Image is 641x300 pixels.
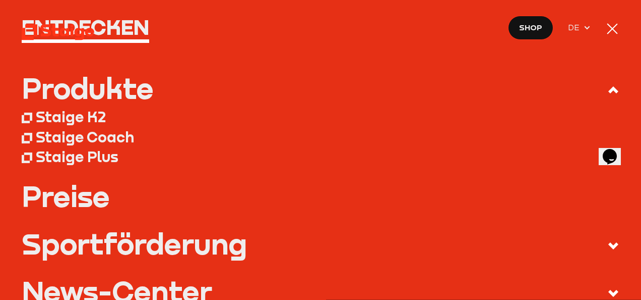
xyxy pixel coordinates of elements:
[22,107,620,127] a: Staige K2
[599,135,631,165] iframe: chat widget
[36,148,118,166] div: Staige Plus
[22,182,620,211] a: Preise
[22,74,154,103] div: Produkte
[22,147,620,167] a: Staige Plus
[568,21,583,34] span: DE
[36,108,106,126] div: Staige K2
[22,229,247,258] div: Sportförderung
[508,16,554,40] a: Shop
[519,21,542,34] span: Shop
[22,127,620,147] a: Staige Coach
[36,128,134,146] div: Staige Coach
